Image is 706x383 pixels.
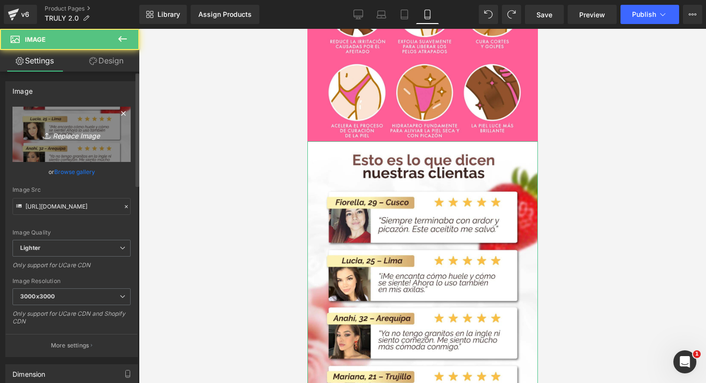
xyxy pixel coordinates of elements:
span: Library [158,10,180,19]
a: Tablet [393,5,416,24]
div: Image [12,82,33,95]
span: Preview [579,10,605,20]
div: Image Quality [12,229,131,236]
a: v6 [4,5,37,24]
p: More settings [51,341,89,350]
button: More settings [6,334,137,357]
span: TRULY 2.0 [45,14,79,22]
a: Laptop [370,5,393,24]
a: Design [72,50,141,72]
div: v6 [19,8,31,21]
a: New Library [139,5,187,24]
div: Only support for UCare CDN and Shopify CDN [12,310,131,332]
button: Undo [479,5,498,24]
b: Lighter [20,244,40,251]
div: Image Src [12,186,131,193]
button: More [683,5,702,24]
div: Dimension [12,365,46,378]
iframe: Intercom live chat [673,350,696,373]
i: Replace Image [33,128,110,140]
span: Save [536,10,552,20]
span: Image [25,36,46,43]
a: Desktop [347,5,370,24]
div: or [12,167,131,177]
a: Browse gallery [54,163,95,180]
span: 1 [693,350,701,358]
div: Assign Products [198,11,252,18]
span: Publish [632,11,656,18]
b: 3000x3000 [20,293,55,300]
a: Preview [568,5,617,24]
button: Redo [502,5,521,24]
div: Only support for UCare CDN [12,261,131,275]
button: Publish [621,5,679,24]
a: Mobile [416,5,439,24]
a: Product Pages [45,5,139,12]
input: Link [12,198,131,215]
div: Image Resolution [12,278,131,284]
